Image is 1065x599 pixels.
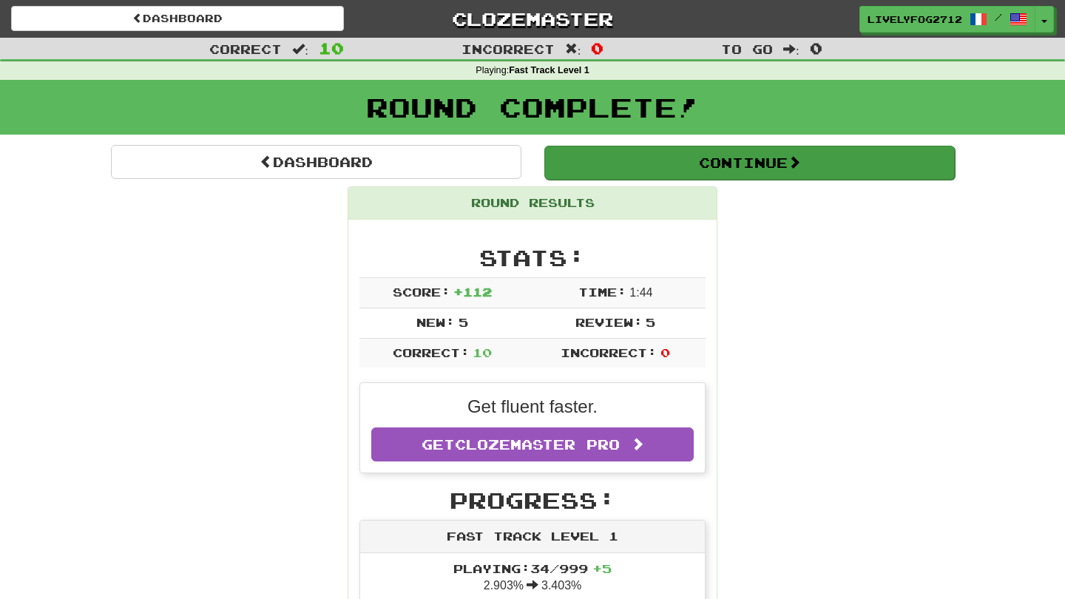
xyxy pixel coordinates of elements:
[455,436,620,453] span: Clozemaster Pro
[995,12,1002,22] span: /
[592,561,612,575] span: + 5
[561,345,657,359] span: Incorrect:
[646,315,655,329] span: 5
[591,39,603,57] span: 0
[359,488,706,512] h2: Progress:
[11,6,344,31] a: Dashboard
[461,41,555,56] span: Incorrect
[575,315,643,329] span: Review:
[509,65,589,75] strong: Fast Track Level 1
[810,39,822,57] span: 0
[371,427,694,461] a: GetClozemaster Pro
[366,6,699,32] a: Clozemaster
[393,285,450,299] span: Score:
[292,43,308,55] span: :
[5,92,1060,122] h1: Round Complete!
[459,315,468,329] span: 5
[359,246,706,270] h2: Stats:
[416,315,455,329] span: New:
[371,394,694,419] p: Get fluent faster.
[629,286,652,299] span: 1 : 44
[453,285,492,299] span: + 112
[473,345,492,359] span: 10
[348,187,717,220] div: Round Results
[578,285,626,299] span: Time:
[209,41,282,56] span: Correct
[721,41,773,56] span: To go
[319,39,344,57] span: 10
[544,146,955,180] button: Continue
[783,43,799,55] span: :
[565,43,581,55] span: :
[859,6,1035,33] a: LivelyFog2712 /
[868,13,962,26] span: LivelyFog2712
[111,145,521,179] a: Dashboard
[393,345,470,359] span: Correct:
[453,561,612,575] span: Playing: 34 / 999
[660,345,670,359] span: 0
[360,521,705,553] div: Fast Track Level 1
